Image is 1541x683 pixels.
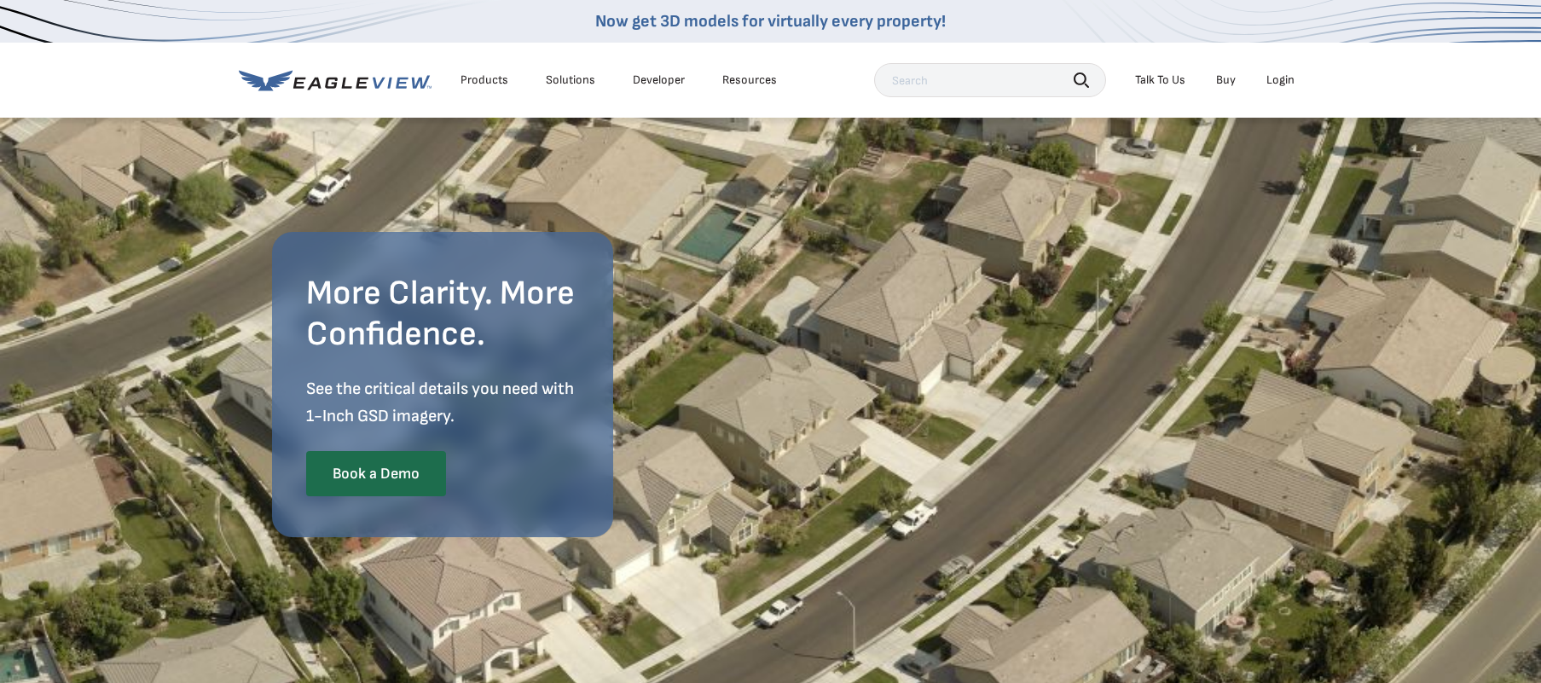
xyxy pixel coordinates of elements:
input: Search [874,63,1106,97]
div: Talk To Us [1135,72,1185,88]
div: Login [1266,72,1295,88]
div: Solutions [546,72,595,88]
a: Now get 3D models for virtually every property! [595,11,946,32]
a: Buy [1216,72,1236,88]
p: See the critical details you need with 1-Inch GSD imagery. [306,375,579,430]
a: Developer [633,72,685,88]
a: Book a Demo [306,451,446,497]
div: Resources [722,72,777,88]
h2: More Clarity. More Confidence. [306,273,579,355]
div: Products [461,72,508,88]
